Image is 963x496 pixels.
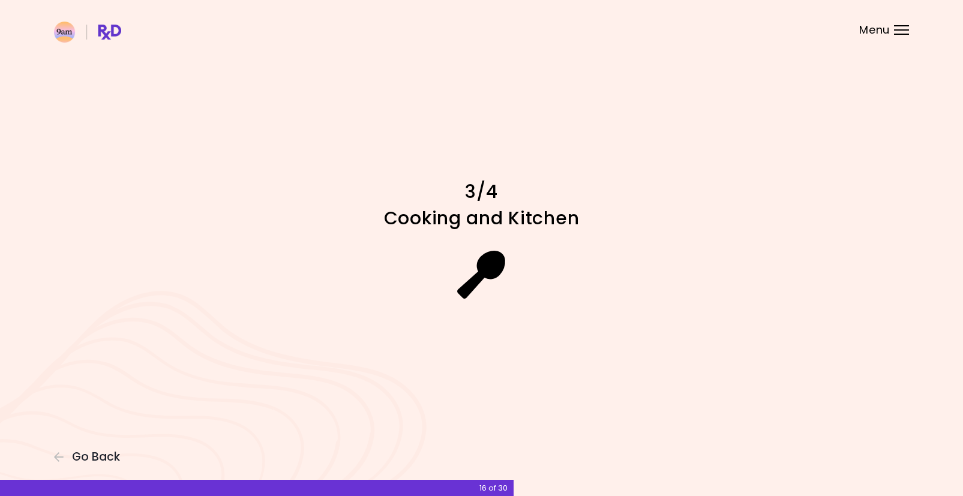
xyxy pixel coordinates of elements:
button: Go Back [54,450,126,464]
span: Go Back [72,450,120,464]
span: Menu [859,25,890,35]
h1: 3/4 [272,180,692,203]
h1: Cooking and Kitchen [272,206,692,230]
img: RxDiet [54,22,121,43]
